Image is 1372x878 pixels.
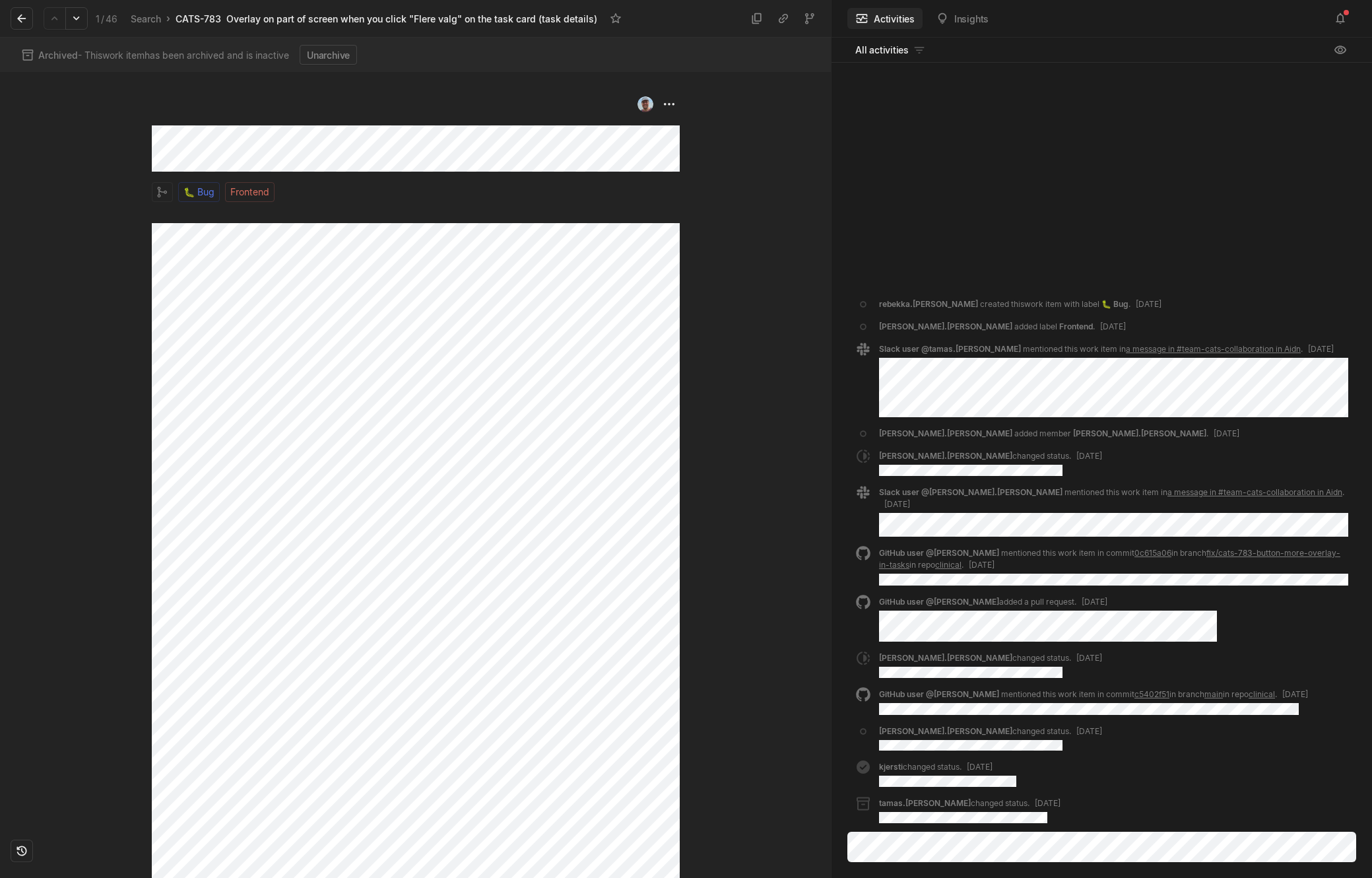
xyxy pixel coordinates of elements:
[879,450,1102,476] div: changed status .
[1134,548,1171,558] a: 0c615a06
[879,652,1102,678] div: changed status .
[300,45,357,65] button: Unarchive
[1134,689,1169,699] a: c5402f51
[1001,689,1275,699] p: mentioned this work item in commit in branch in repo
[1214,428,1239,438] span: [DATE]
[879,548,1340,570] p: mentioned this work item in commit in branch in repo
[1073,428,1206,438] span: [PERSON_NAME].[PERSON_NAME]
[879,762,903,772] span: kjersti
[183,183,214,201] span: 🐛 Bug
[1126,344,1301,354] a: a message in #team-cats-collaboration in Aidn
[1100,321,1126,331] span: [DATE]
[879,321,1126,333] div: added label .
[879,343,1348,355] div: .
[1082,597,1107,607] span: [DATE]
[879,321,1012,331] span: [PERSON_NAME].[PERSON_NAME]
[879,653,1012,663] span: [PERSON_NAME].[PERSON_NAME]
[879,548,1340,570] a: fix/cats-783-button-more-overlay-in-tasks
[101,13,104,24] span: /
[38,48,289,62] span: - This work item has been archived and is inactive
[226,12,597,26] div: Overlay on part of screen when you click "Flere valg" on the task card (task details)
[879,797,1061,823] div: changed status .
[96,12,117,26] div: 1 46
[637,96,653,112] img: Andrea-Profile.jpeg
[879,428,1239,440] div: added member .
[176,12,221,26] div: CATS-783
[855,43,909,57] span: All activities
[879,487,1348,510] div: .
[879,689,1308,700] div: .
[879,689,999,699] span: GitHub user @[PERSON_NAME]
[879,726,1012,736] span: [PERSON_NAME].[PERSON_NAME]
[38,50,78,61] span: Archived
[1076,451,1102,461] span: [DATE]
[1076,653,1102,663] span: [DATE]
[879,487,1062,497] span: Slack user @[PERSON_NAME].[PERSON_NAME]
[879,428,1012,438] span: [PERSON_NAME].[PERSON_NAME]
[128,10,164,28] a: Search
[879,548,999,558] span: GitHub user @[PERSON_NAME]
[879,298,1161,310] div: created this work item with label .
[879,299,978,309] span: rebekka.[PERSON_NAME]
[928,8,996,29] button: Insights
[1136,299,1161,309] span: [DATE]
[1076,726,1102,736] span: [DATE]
[935,560,962,570] a: clinical
[967,762,993,772] span: [DATE]
[1064,487,1342,497] p: mentioned this work item in
[879,451,1012,461] span: [PERSON_NAME].[PERSON_NAME]
[879,547,1348,571] div: .
[879,761,1016,787] div: changed status .
[1249,689,1275,699] a: clinical
[1035,798,1061,808] span: [DATE]
[1167,487,1342,497] a: a message in #team-cats-collaboration in Aidn
[884,499,910,509] span: [DATE]
[1059,321,1093,331] span: Frontend
[1282,689,1308,699] span: [DATE]
[879,798,971,808] span: tamas.[PERSON_NAME]
[1023,344,1301,354] p: mentioned this work item in
[230,183,269,201] span: Frontend
[847,40,934,61] button: All activities
[1204,689,1223,699] a: main
[879,597,999,607] span: GitHub user @[PERSON_NAME]
[847,8,923,29] button: Activities
[879,726,1102,751] div: changed status .
[879,344,1021,354] span: Slack user @tamas.[PERSON_NAME]
[969,560,995,570] span: [DATE]
[166,12,170,25] div: ›
[879,596,1217,642] div: added a pull request .
[1101,299,1128,309] span: 🐛 Bug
